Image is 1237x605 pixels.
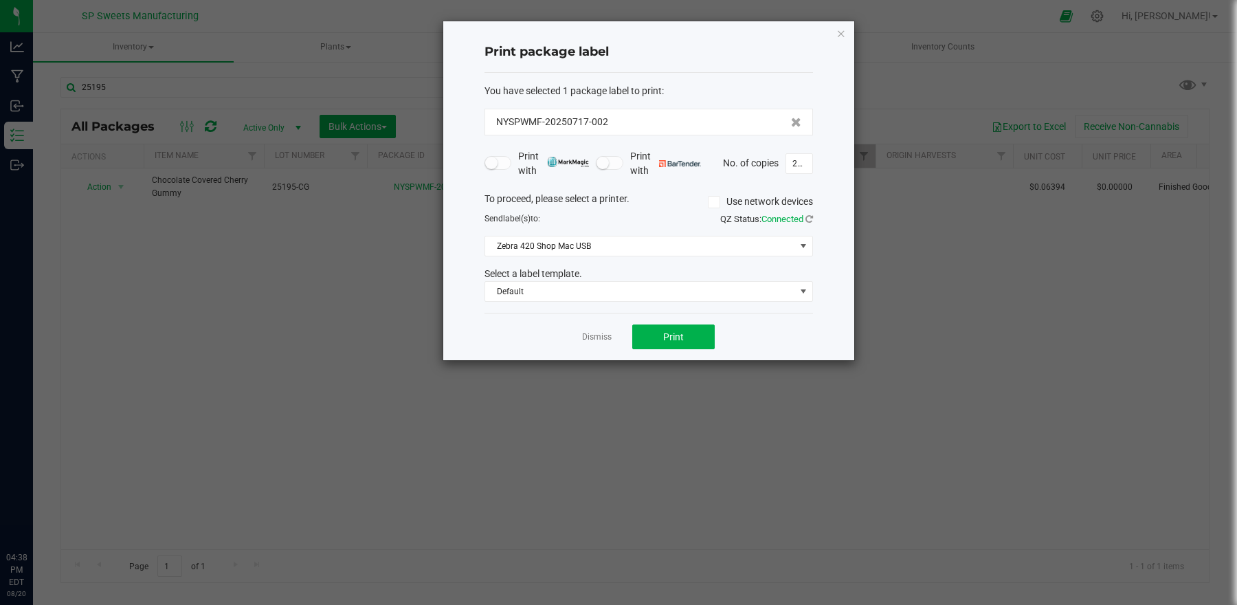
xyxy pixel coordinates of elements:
[484,84,813,98] div: :
[474,267,823,281] div: Select a label template.
[474,192,823,212] div: To proceed, please select a printer.
[484,43,813,61] h4: Print package label
[485,236,795,256] span: Zebra 420 Shop Mac USB
[582,331,612,343] a: Dismiss
[518,149,589,178] span: Print with
[484,85,662,96] span: You have selected 1 package label to print
[761,214,803,224] span: Connected
[547,157,589,167] img: mark_magic_cybra.png
[503,214,531,223] span: label(s)
[663,331,684,342] span: Print
[723,157,779,168] span: No. of copies
[14,495,55,536] iframe: Resource center
[708,195,813,209] label: Use network devices
[485,282,795,301] span: Default
[632,324,715,349] button: Print
[496,115,608,129] span: NYSPWMF-20250717-002
[41,493,57,509] iframe: Resource center unread badge
[659,160,701,167] img: bartender.png
[484,214,540,223] span: Send to:
[630,149,701,178] span: Print with
[720,214,813,224] span: QZ Status:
